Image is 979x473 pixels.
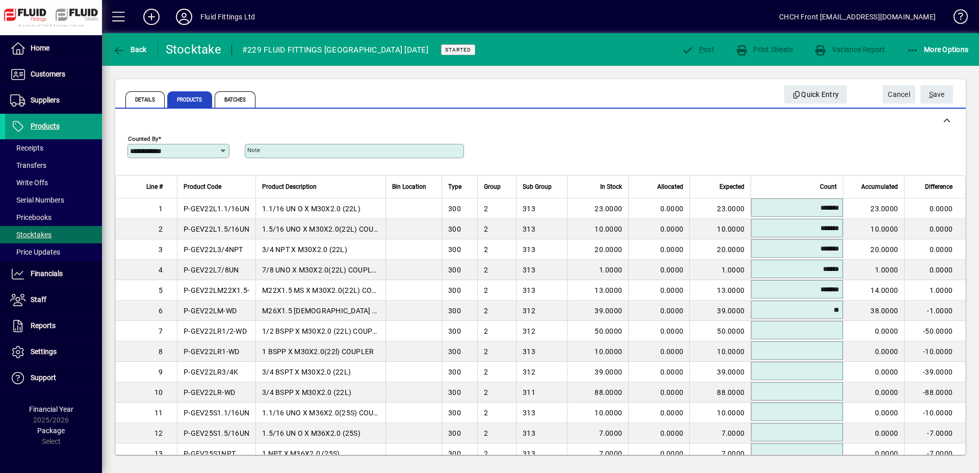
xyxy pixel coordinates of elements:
span: 4 [159,266,163,274]
span: Accumulated [861,181,898,192]
span: Bin Location [392,181,426,192]
a: Customers [5,62,102,87]
span: 1.1/16 UN O X M30X2.0 (22L) [262,205,360,213]
span: 8 [159,347,163,356]
div: Sub Group [523,181,561,192]
span: 5 [159,286,163,294]
td: 1.0000 [567,260,628,280]
span: Details [125,91,165,108]
button: Quick Entry [784,85,847,104]
span: 7.0000 [722,450,745,458]
div: 20.0000 [849,244,898,255]
button: Save [920,85,953,104]
span: Customers [31,70,65,78]
span: 300 [448,429,461,437]
span: 10.0000 [717,225,744,233]
td: 0.0000 [628,219,689,239]
div: Bin Location [392,181,435,192]
span: Cancel [888,86,910,103]
td: 0.0000 [628,382,689,403]
span: P-GEV22L1.5/16UN [184,225,249,233]
td: 0.0000 [628,423,689,443]
div: 1.0000 [849,265,898,275]
span: 39.0000 [717,307,744,315]
span: 3/4 BSPP X M30X2.0 (22L) [262,388,351,396]
span: 300 [448,450,461,458]
span: Batches [215,91,256,108]
span: 2 [484,450,488,458]
span: 2 [484,409,488,417]
span: Product Description [262,181,317,192]
span: 300 [448,347,461,356]
span: P-GEV22L3/4NPT [184,245,243,254]
td: 7.0000 [567,443,628,464]
span: Write Offs [10,179,48,187]
span: 23.0000 [717,205,744,213]
span: 312 [523,368,535,376]
span: Serial Numbers [10,196,64,204]
button: Profile [168,8,200,26]
span: P-GEV22LR3/4K [184,368,238,376]
span: 313 [523,286,535,294]
a: Settings [5,339,102,365]
span: 2 [484,347,488,356]
span: 2 [484,245,488,254]
span: 3/4 BSPT X M30X2.0 (22L) [262,368,351,376]
span: Products [167,91,212,108]
div: CHCH Front [EMAIL_ADDRESS][DOMAIN_NAME] [779,9,936,25]
span: Expected [719,181,744,192]
span: Allocated [657,181,683,192]
span: Product Code [184,181,221,192]
span: P-GEV22LM-WD [184,307,237,315]
span: 1.1/16 UNO X M36X2.0(25S) COUPLING [262,409,395,417]
div: 23.0000 [849,204,898,214]
div: 38.0000 [849,306,898,316]
a: Staff [5,287,102,313]
td: 13.0000 [567,280,628,301]
span: P-GEV22L7/8UN [184,266,239,274]
span: 1 [159,205,163,213]
span: 312 [523,307,535,315]
div: 0.0000 [849,428,898,438]
span: Quick Entry [792,86,839,103]
span: 300 [448,368,461,376]
span: 9 [159,368,163,376]
span: ave [929,86,945,103]
span: 2 [484,205,488,213]
td: 7.0000 [567,423,628,443]
td: 1.0000 [904,280,965,301]
span: M22X1.5 MS X M30X2.0(22L) COUPLING [262,286,398,294]
div: 0.0000 [849,326,898,336]
a: Suppliers [5,88,102,113]
td: -10.0000 [904,403,965,423]
span: 300 [448,205,461,213]
span: 2 [484,266,488,274]
span: 2 [484,429,488,437]
span: 3 [159,245,163,254]
td: 0.0000 [628,403,689,423]
span: 2 [484,225,488,233]
span: 10.0000 [717,347,744,356]
a: Price Updates [5,243,102,261]
span: Home [31,44,49,52]
span: P-GEV22LR1/2-WD [184,327,247,335]
span: Line # [146,181,163,192]
td: -1.0000 [904,301,965,321]
span: Back [113,45,147,54]
mat-label: Counted By [128,135,158,142]
span: 6 [159,307,163,315]
div: 10.0000 [849,224,898,234]
td: 0.0000 [904,239,965,260]
a: Serial Numbers [5,191,102,209]
span: 313 [523,429,535,437]
span: 1.5/16 UNO X M30X2.0(22L) COUPLER [262,225,391,233]
span: M26X1.5 [DEMOGRAPHIC_DATA] STUD X M30X2.0 (22L) [262,307,448,315]
span: 313 [523,245,535,254]
span: Staff [31,295,46,304]
a: Transfers [5,157,102,174]
span: 300 [448,286,461,294]
span: 13 [154,450,163,458]
div: Type [448,181,471,192]
div: Stocktake [166,41,221,58]
span: S [929,90,933,98]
